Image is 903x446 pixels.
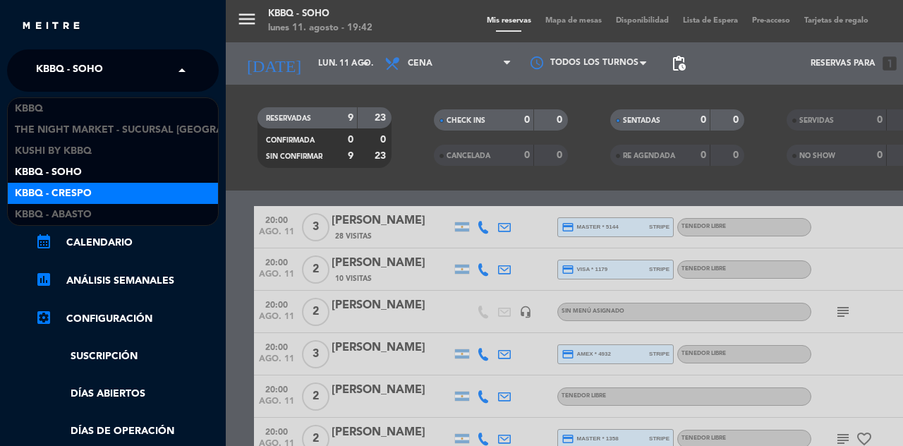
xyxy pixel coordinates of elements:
a: calendar_monthCalendario [35,234,219,251]
span: Kushi by KBBQ [15,143,92,159]
a: Días de Operación [35,423,219,440]
i: settings_applications [35,309,52,326]
i: assessment [35,271,52,288]
span: The Night Market - Sucursal [GEOGRAPHIC_DATA] [15,122,281,138]
span: Kbbq - Soho [15,164,82,181]
span: KBBQ - Abasto [15,207,92,223]
span: Kbbq - Crespo [15,186,92,202]
a: Días abiertos [35,386,219,402]
span: Kbbq - Soho [36,56,103,85]
i: calendar_month [35,233,52,250]
img: MEITRE [21,21,81,32]
a: assessmentANÁLISIS SEMANALES [35,272,219,289]
span: KBBQ [15,101,43,117]
a: Configuración [35,311,219,327]
a: Suscripción [35,349,219,365]
span: pending_actions [670,55,687,72]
